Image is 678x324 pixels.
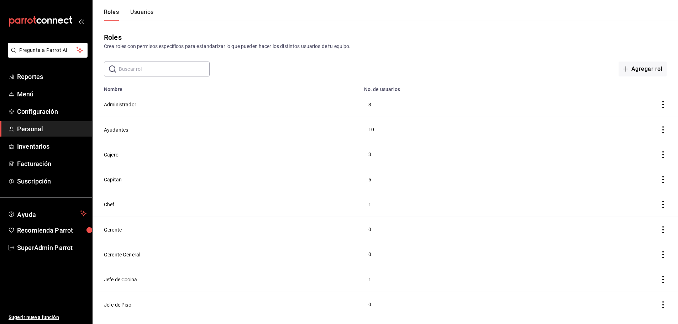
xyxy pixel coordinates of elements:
button: Gerente [104,226,122,233]
button: Gerente General [104,251,140,258]
span: Menú [17,89,86,99]
button: open_drawer_menu [78,18,84,24]
td: 5 [360,167,558,192]
th: Nombre [93,82,360,92]
th: No. de usuarios [360,82,558,92]
td: 0 [360,292,558,317]
td: 0 [360,242,558,267]
button: Usuarios [130,9,154,21]
button: actions [659,176,667,183]
span: Reportes [17,72,86,81]
span: Inventarios [17,142,86,151]
button: Jefe de Piso [104,301,131,308]
button: Administrador [104,101,136,108]
button: actions [659,201,667,208]
button: actions [659,151,667,158]
div: Crea roles con permisos específicos para estandarizar lo que pueden hacer los distintos usuarios ... [104,43,667,50]
button: Chef [104,201,115,208]
span: Ayuda [17,209,77,218]
span: Sugerir nueva función [9,314,86,321]
span: Configuración [17,107,86,116]
span: Recomienda Parrot [17,225,86,235]
button: Jefe de Cocina [104,276,137,283]
button: Agregar rol [619,62,667,76]
span: Facturación [17,159,86,169]
span: Pregunta a Parrot AI [19,47,77,54]
td: 0 [360,217,558,242]
button: actions [659,276,667,283]
span: SuperAdmin Parrot [17,243,86,253]
span: Personal [17,124,86,134]
div: navigation tabs [104,9,154,21]
td: 3 [360,142,558,167]
div: Roles [104,32,122,43]
td: 1 [360,267,558,292]
button: Capitan [104,176,122,183]
a: Pregunta a Parrot AI [5,52,88,59]
input: Buscar rol [119,62,210,76]
span: Suscripción [17,176,86,186]
button: Pregunta a Parrot AI [8,43,88,58]
button: Cajero [104,151,119,158]
button: actions [659,101,667,108]
button: Ayudantes [104,126,128,133]
button: actions [659,226,667,233]
td: 1 [360,192,558,217]
td: 10 [360,117,558,142]
button: actions [659,251,667,258]
button: Roles [104,9,119,21]
button: actions [659,301,667,308]
button: actions [659,126,667,133]
td: 3 [360,92,558,117]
